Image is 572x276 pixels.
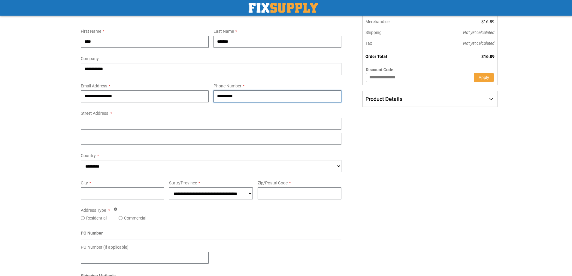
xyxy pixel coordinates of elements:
[81,180,88,185] span: City
[81,56,99,61] span: Company
[463,30,495,35] span: Not yet calculated
[213,29,234,34] span: Last Name
[366,67,395,72] span: Discount Code:
[363,16,422,27] th: Merchandise
[365,54,387,59] strong: Order Total
[81,153,96,158] span: Country
[81,83,107,88] span: Email Address
[81,29,101,34] span: First Name
[249,3,318,13] img: Fix Industrial Supply
[81,245,129,250] span: PO Number (if applicable)
[213,83,241,88] span: Phone Number
[258,180,288,185] span: Zip/Postal Code
[124,215,146,221] label: Commercial
[479,75,489,80] span: Apply
[363,38,422,49] th: Tax
[249,3,318,13] a: store logo
[86,215,107,221] label: Residential
[365,96,402,102] span: Product Details
[81,230,342,239] div: PO Number
[474,73,494,82] button: Apply
[463,41,495,46] span: Not yet calculated
[81,208,106,213] span: Address Type
[365,30,382,35] span: Shipping
[169,180,197,185] span: State/Province
[81,111,108,116] span: Street Address
[481,19,495,24] span: $16.89
[481,54,495,59] span: $16.89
